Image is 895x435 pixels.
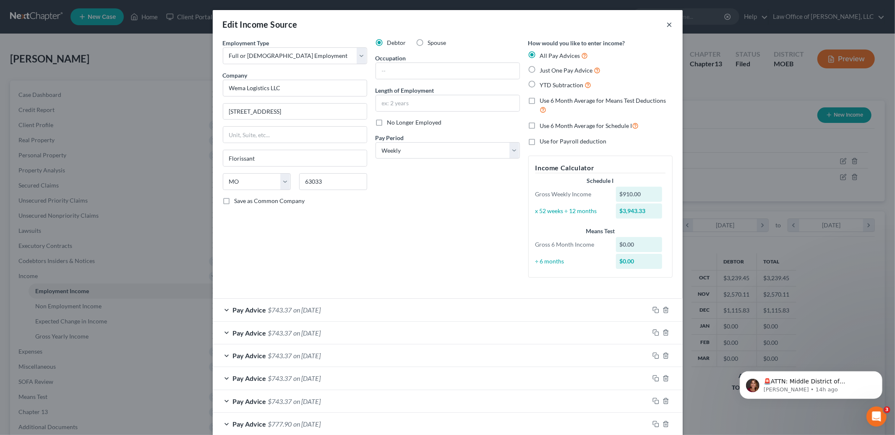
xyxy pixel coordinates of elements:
span: Pay Advice [233,306,266,314]
h5: Income Calculator [535,163,665,173]
input: ex: 2 years [376,95,519,111]
label: Length of Employment [376,86,434,95]
div: Gross Weekly Income [531,190,612,198]
span: Pay Advice [233,420,266,428]
input: Unit, Suite, etc... [223,127,367,143]
span: Employment Type [223,39,269,47]
span: No Longer Employed [387,119,442,126]
span: on [DATE] [294,397,321,405]
span: on [DATE] [294,374,321,382]
span: on [DATE] [294,329,321,337]
div: Means Test [535,227,665,235]
span: Use for Payroll deduction [540,138,607,145]
input: Enter address... [223,104,367,120]
span: 3 [884,406,890,413]
div: $0.00 [616,254,662,269]
span: Use 6 Month Average for Schedule I [540,122,632,129]
input: -- [376,63,519,79]
div: Gross 6 Month Income [531,240,612,249]
div: x 52 weeks ÷ 12 months [531,207,612,215]
span: $743.37 [268,397,292,405]
div: ÷ 6 months [531,257,612,266]
button: × [667,19,673,29]
div: Schedule I [535,177,665,185]
div: $3,943.33 [616,203,662,219]
span: $777.90 [268,420,292,428]
span: $743.37 [268,306,292,314]
span: on [DATE] [294,420,321,428]
div: $0.00 [616,237,662,252]
input: Search company by name... [223,80,367,96]
span: Use 6 Month Average for Means Test Deductions [540,97,666,104]
span: Save as Common Company [235,197,305,204]
label: Occupation [376,54,406,63]
span: Pay Advice [233,352,266,359]
span: Pay Advice [233,397,266,405]
div: $910.00 [616,187,662,202]
span: $743.37 [268,329,292,337]
input: Enter city... [223,150,367,166]
span: All Pay Advices [540,52,580,59]
span: Pay Period [376,134,404,141]
span: Pay Advice [233,329,266,337]
span: Company [223,72,248,79]
span: $743.37 [268,352,292,359]
span: Pay Advice [233,374,266,382]
iframe: Intercom live chat [866,406,887,427]
span: on [DATE] [294,352,321,359]
iframe: Intercom notifications message [727,354,895,412]
span: Debtor [387,39,406,46]
span: YTD Subtraction [540,81,584,89]
span: Spouse [428,39,446,46]
label: How would you like to enter income? [528,39,625,47]
input: Enter zip... [299,173,367,190]
span: $743.37 [268,374,292,382]
span: on [DATE] [294,306,321,314]
div: Edit Income Source [223,18,297,30]
span: Just One Pay Advice [540,67,593,74]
